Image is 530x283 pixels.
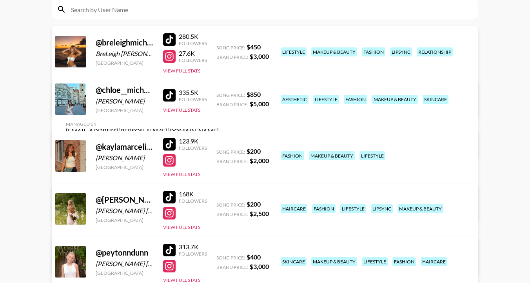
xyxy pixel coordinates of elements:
[216,202,245,208] span: Song Price:
[96,270,154,276] div: [GEOGRAPHIC_DATA]
[66,3,473,16] input: Search by User Name
[163,277,200,283] button: View Full Stats
[96,85,154,95] div: @ chloe__michelle
[247,147,261,155] strong: $ 200
[247,253,261,261] strong: $ 400
[96,154,154,162] div: [PERSON_NAME]
[96,60,154,66] div: [GEOGRAPHIC_DATA]
[390,47,412,56] div: lipsync
[247,43,261,51] strong: $ 450
[96,164,154,170] div: [GEOGRAPHIC_DATA]
[397,204,443,213] div: makeup & beauty
[179,89,207,96] div: 335.5K
[96,195,154,205] div: @ [PERSON_NAME].[GEOGRAPHIC_DATA]
[417,47,453,56] div: relationship
[163,107,200,113] button: View Full Stats
[313,95,339,104] div: lifestyle
[281,95,309,104] div: aesthetic
[311,257,357,266] div: makeup & beauty
[96,97,154,105] div: [PERSON_NAME]
[216,158,248,164] span: Brand Price:
[179,40,207,46] div: Followers
[250,53,269,60] strong: $ 3,000
[340,204,366,213] div: lifestyle
[281,151,304,160] div: fashion
[96,38,154,47] div: @ breleighmichelle
[179,190,207,198] div: 168K
[281,257,307,266] div: skincare
[372,95,418,104] div: makeup & beauty
[247,200,261,208] strong: $ 200
[392,257,416,266] div: fashion
[344,95,367,104] div: fashion
[281,204,307,213] div: haircare
[96,217,154,223] div: [GEOGRAPHIC_DATA]
[96,248,154,258] div: @ peytonndunn
[281,47,307,56] div: lifestyle
[311,47,357,56] div: makeup & beauty
[371,204,393,213] div: lipsync
[179,49,207,57] div: 27.6K
[421,257,447,266] div: haircare
[250,100,269,107] strong: $ 5,000
[362,257,388,266] div: lifestyle
[216,264,248,270] span: Brand Price:
[250,263,269,270] strong: $ 3,000
[216,102,248,107] span: Brand Price:
[216,45,245,51] span: Song Price:
[179,251,207,257] div: Followers
[163,68,200,74] button: View Full Stats
[362,47,385,56] div: fashion
[247,91,261,98] strong: $ 850
[163,224,200,230] button: View Full Stats
[66,121,219,127] div: Managed By
[96,142,154,152] div: @ kaylamarcelina
[179,57,207,63] div: Followers
[96,207,154,215] div: [PERSON_NAME] [GEOGRAPHIC_DATA]
[179,198,207,204] div: Followers
[96,260,154,268] div: [PERSON_NAME] [PERSON_NAME]
[179,145,207,151] div: Followers
[66,127,219,135] div: [EMAIL_ADDRESS][PERSON_NAME][DOMAIN_NAME]
[216,92,245,98] span: Song Price:
[250,210,269,217] strong: $ 2,500
[216,149,245,155] span: Song Price:
[96,107,154,113] div: [GEOGRAPHIC_DATA]
[179,243,207,251] div: 313.7K
[216,211,248,217] span: Brand Price:
[309,151,355,160] div: makeup & beauty
[359,151,385,160] div: lifestyle
[216,54,248,60] span: Brand Price:
[179,137,207,145] div: 123.9K
[216,255,245,261] span: Song Price:
[96,50,154,58] div: BreLeigh [PERSON_NAME]
[312,204,336,213] div: fashion
[163,171,200,177] button: View Full Stats
[179,33,207,40] div: 280.5K
[179,96,207,102] div: Followers
[250,157,269,164] strong: $ 2,000
[423,95,448,104] div: skincare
